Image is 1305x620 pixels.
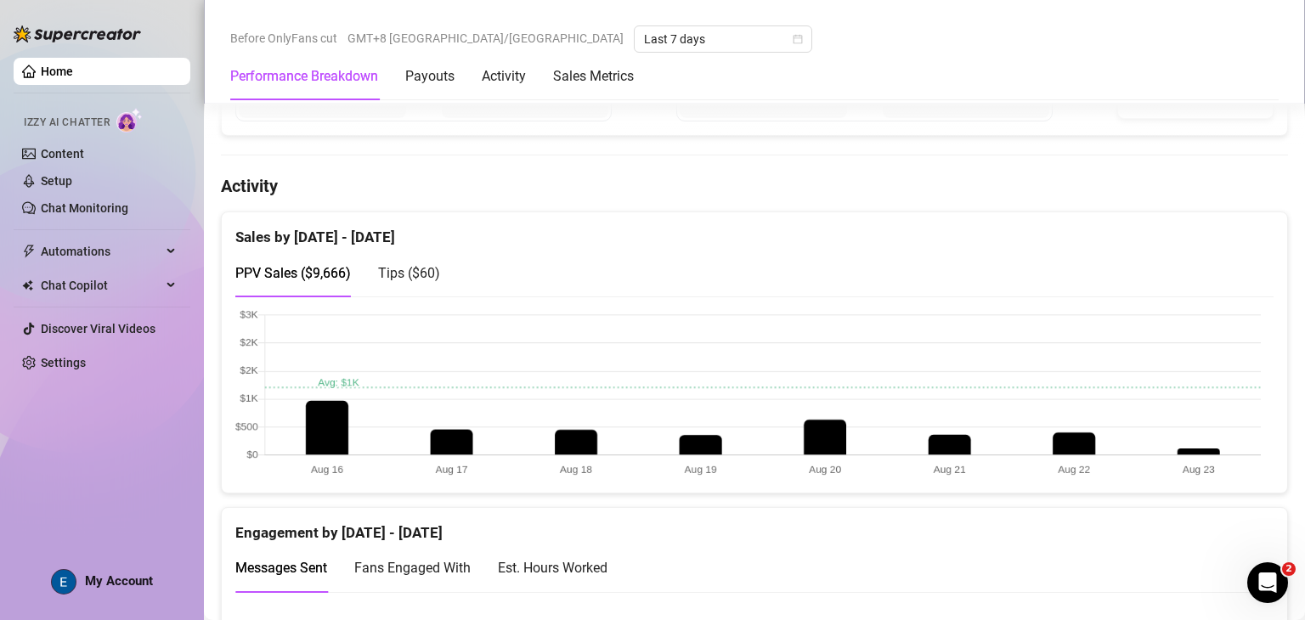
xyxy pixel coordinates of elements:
a: Discover Viral Videos [41,322,155,335]
div: Activity [482,66,526,87]
div: Est. Hours Worked [498,557,607,578]
span: PPV Sales ( $9,666 ) [235,265,351,281]
span: Last 7 days [644,26,802,52]
iframe: Intercom live chat [1247,562,1288,603]
div: Payouts [405,66,455,87]
div: Engagement by [DATE] - [DATE] [235,508,1274,544]
span: My Account [85,573,153,589]
div: Sales Metrics [553,66,634,87]
a: Home [41,65,73,78]
span: Chat Copilot [41,272,161,299]
a: Setup [41,174,72,188]
a: Settings [41,356,86,369]
span: thunderbolt [22,245,36,258]
span: Messages Sent [235,560,327,576]
span: Tips ( $60 ) [378,265,440,281]
h4: Activity [221,174,1288,198]
div: Sales by [DATE] - [DATE] [235,212,1274,249]
span: Fans Engaged With [354,560,471,576]
img: Chat Copilot [22,279,33,291]
img: AI Chatter [116,108,143,132]
span: GMT+8 [GEOGRAPHIC_DATA]/[GEOGRAPHIC_DATA] [347,25,624,51]
span: 2 [1282,562,1296,576]
a: Content [41,147,84,161]
img: logo-BBDzfeDw.svg [14,25,141,42]
span: Before OnlyFans cut [230,25,337,51]
span: calendar [793,34,803,44]
span: Izzy AI Chatter [24,115,110,131]
span: Automations [41,238,161,265]
a: Chat Monitoring [41,201,128,215]
div: Performance Breakdown [230,66,378,87]
img: ACg8ocLcPRSDFD1_FgQTWMGHesrdCMFi59PFqVtBfnK-VGsPLWuquQ=s96-c [52,570,76,594]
